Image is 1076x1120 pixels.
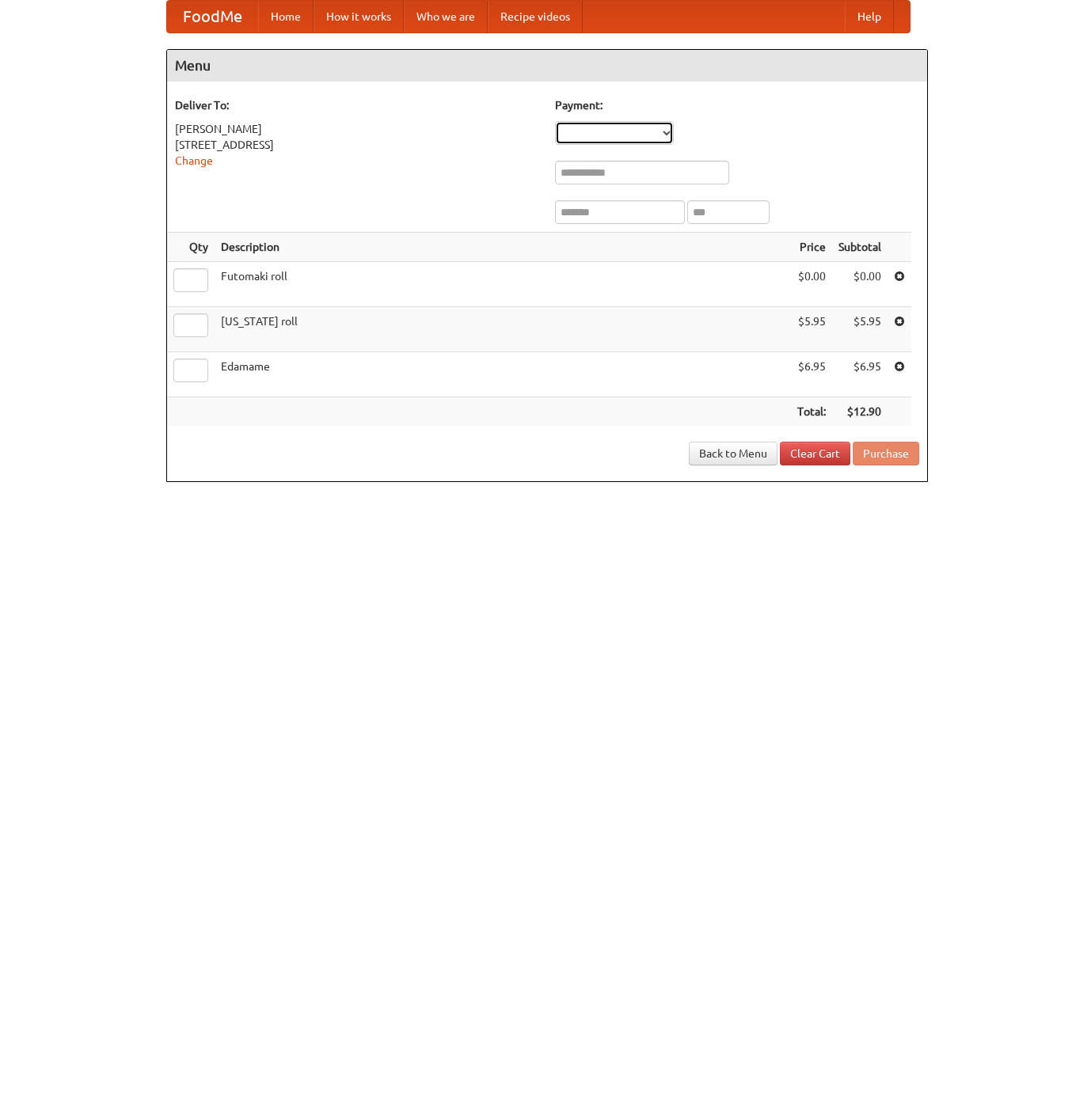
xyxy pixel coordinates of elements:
th: Subtotal [832,233,888,262]
a: Change [175,154,213,167]
td: Futomaki roll [215,262,791,307]
td: Edamame [215,352,791,397]
td: $6.95 [791,352,832,397]
a: Back to Menu [689,442,778,465]
td: $0.00 [832,262,888,307]
a: Clear Cart [780,442,850,465]
th: Description [215,233,791,262]
th: Qty [167,233,215,262]
h5: Payment: [555,97,919,113]
a: Recipe videos [488,1,583,32]
div: [PERSON_NAME] [175,121,539,137]
div: [STREET_ADDRESS] [175,137,539,153]
a: Who we are [404,1,488,32]
a: How it works [314,1,404,32]
th: Total: [791,397,832,427]
td: $5.95 [791,307,832,352]
td: $6.95 [832,352,888,397]
td: $0.00 [791,262,832,307]
a: Help [845,1,894,32]
button: Purchase [853,442,919,465]
h4: Menu [167,50,927,82]
th: $12.90 [832,397,888,427]
a: Home [258,1,314,32]
td: $5.95 [832,307,888,352]
th: Price [791,233,832,262]
td: [US_STATE] roll [215,307,791,352]
h5: Deliver To: [175,97,539,113]
a: FoodMe [167,1,258,32]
